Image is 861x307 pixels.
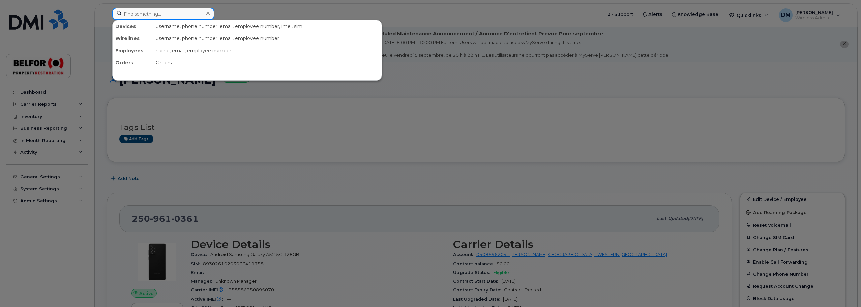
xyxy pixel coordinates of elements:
[153,44,382,57] div: name, email, employee number
[113,57,153,69] div: Orders
[153,20,382,32] div: username, phone number, email, employee number, imei, sim
[113,44,153,57] div: Employees
[153,32,382,44] div: username, phone number, email, employee number
[113,20,153,32] div: Devices
[153,57,382,69] div: Orders
[113,32,153,44] div: Wirelines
